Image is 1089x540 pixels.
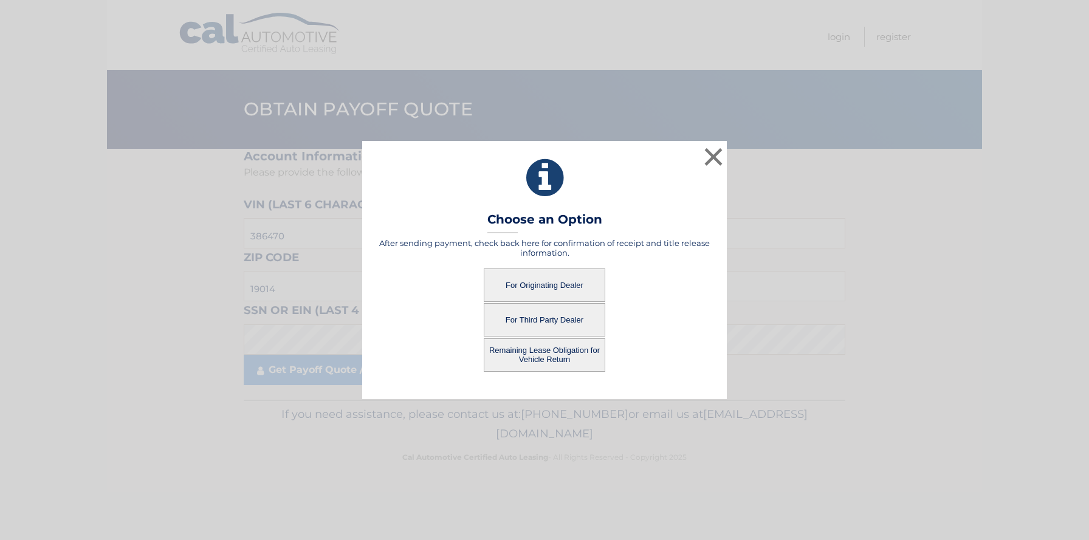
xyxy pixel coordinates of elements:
[487,212,602,233] h3: Choose an Option
[701,145,726,169] button: ×
[484,303,605,337] button: For Third Party Dealer
[484,338,605,372] button: Remaining Lease Obligation for Vehicle Return
[377,238,712,258] h5: After sending payment, check back here for confirmation of receipt and title release information.
[484,268,605,302] button: For Originating Dealer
